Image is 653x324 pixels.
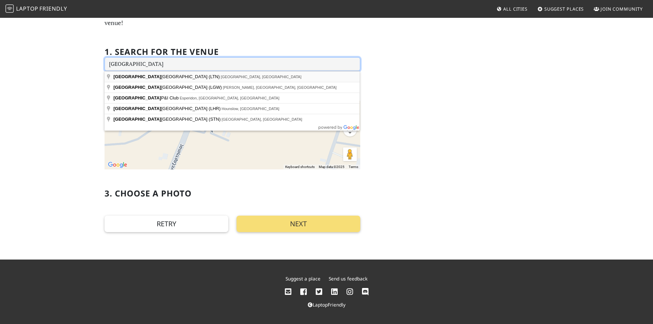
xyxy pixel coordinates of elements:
[237,216,360,232] button: Next
[113,85,161,90] span: [GEOGRAPHIC_DATA]
[329,275,367,282] a: Send us feedback
[5,3,67,15] a: LaptopFriendly LaptopFriendly
[113,95,180,100] span: P&I Club
[223,85,337,89] span: [PERSON_NAME], [GEOGRAPHIC_DATA], [GEOGRAPHIC_DATA]
[105,47,219,57] h2: 1. Search for the venue
[113,117,161,122] span: [GEOGRAPHIC_DATA]
[5,4,14,13] img: LaptopFriendly
[106,160,129,169] a: Open this area in Google Maps (opens a new window)
[601,6,643,12] span: Join Community
[113,74,221,79] span: [GEOGRAPHIC_DATA] (LTN)
[113,106,161,111] span: [GEOGRAPHIC_DATA]
[591,3,645,15] a: Join Community
[113,74,161,79] span: [GEOGRAPHIC_DATA]
[222,107,279,111] span: Hounslow, [GEOGRAPHIC_DATA]
[180,96,279,100] span: Esperidon, [GEOGRAPHIC_DATA], [GEOGRAPHIC_DATA]
[113,85,223,90] span: [GEOGRAPHIC_DATA] (LGW)
[221,75,301,79] span: [GEOGRAPHIC_DATA], [GEOGRAPHIC_DATA]
[39,5,67,12] span: Friendly
[105,216,228,232] button: Retry
[349,165,358,169] a: Terms
[308,301,346,308] a: LaptopFriendly
[16,5,38,12] span: Laptop
[535,3,587,15] a: Suggest Places
[503,6,528,12] span: All Cities
[285,165,315,169] button: Keyboard shortcuts
[319,165,344,169] span: Map data ©2025
[222,117,302,121] span: [GEOGRAPHIC_DATA], [GEOGRAPHIC_DATA]
[113,95,161,100] span: [GEOGRAPHIC_DATA]
[113,106,222,111] span: [GEOGRAPHIC_DATA] (LHR)
[544,6,584,12] span: Suggest Places
[105,57,360,71] input: Enter a location
[113,117,222,122] span: [GEOGRAPHIC_DATA] (STN)
[105,189,192,199] h2: 3. Choose a photo
[343,147,357,161] button: Drag Pegman onto the map to open Street View
[106,160,129,169] img: Google
[494,3,530,15] a: All Cities
[286,275,321,282] a: Suggest a place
